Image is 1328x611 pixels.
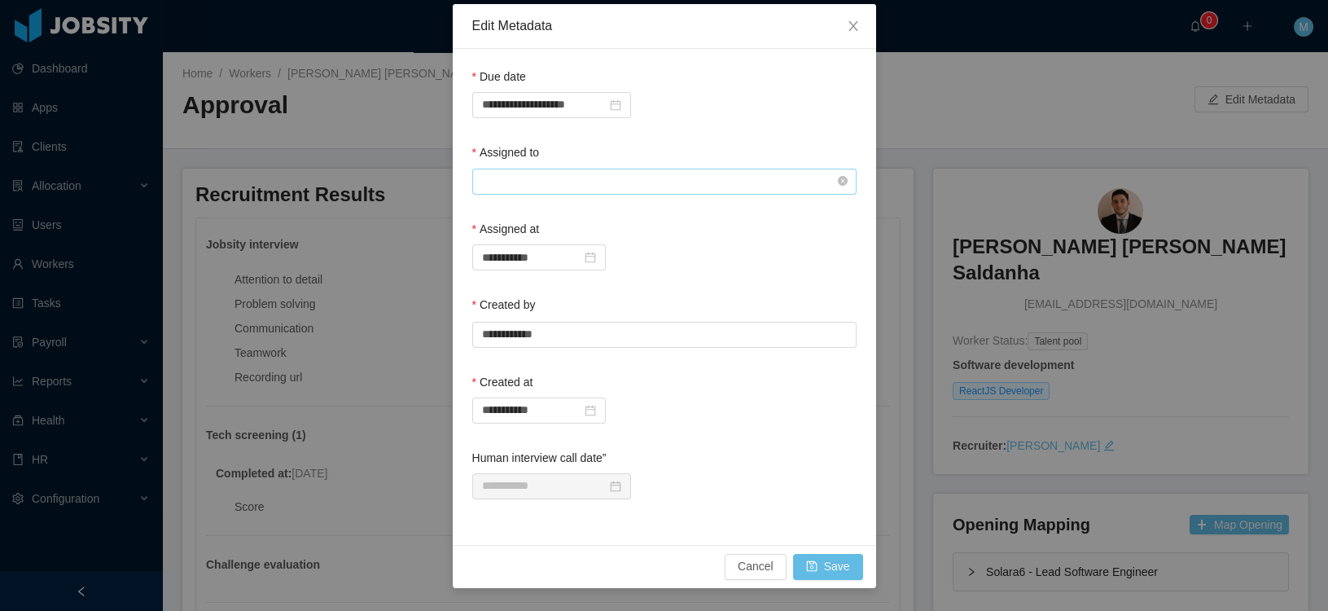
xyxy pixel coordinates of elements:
i: icon: close [847,20,860,33]
i: icon: calendar [610,481,621,492]
label: Assigned at [472,222,540,235]
label: Created by [472,298,536,311]
i: icon: calendar [585,252,596,263]
button: Cancel [725,554,787,580]
label: Created at [472,376,533,389]
button: Close [831,4,876,50]
i: icon: calendar [585,405,596,416]
i: icon: calendar [610,99,621,111]
label: Assigned to [472,146,540,159]
button: icon: saveSave [793,554,863,580]
label: Due date [472,70,526,83]
label: Human interview call date” [472,451,607,464]
div: Edit Metadata [472,17,857,35]
i: icon: close-circle [838,176,848,186]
